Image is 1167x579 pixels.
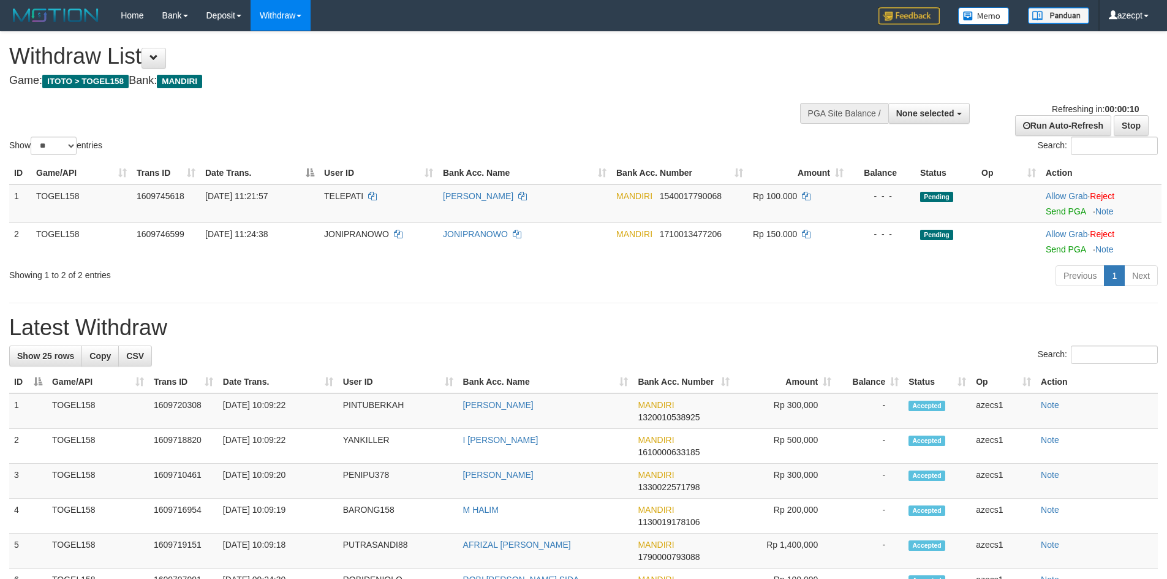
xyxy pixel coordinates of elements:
a: Note [1095,244,1114,254]
label: Search: [1038,137,1158,155]
span: MANDIRI [638,470,674,480]
span: Rp 150.000 [753,229,797,239]
th: Game/API: activate to sort column ascending [31,162,132,184]
a: Send PGA [1046,244,1086,254]
a: [PERSON_NAME] [463,470,534,480]
span: 1609745618 [137,191,184,201]
a: Previous [1056,265,1105,286]
th: Amount: activate to sort column ascending [748,162,848,184]
span: Copy 1540017790068 to clipboard [660,191,722,201]
span: [DATE] 11:21:57 [205,191,268,201]
td: TOGEL158 [47,393,149,429]
div: - - - [853,228,910,240]
th: Date Trans.: activate to sort column descending [200,162,319,184]
td: Rp 200,000 [735,499,836,534]
span: MANDIRI [157,75,202,88]
span: Copy 1610000633185 to clipboard [638,447,700,457]
th: Trans ID: activate to sort column ascending [132,162,200,184]
th: Bank Acc. Name: activate to sort column ascending [458,371,633,393]
div: Showing 1 to 2 of 2 entries [9,264,477,281]
a: Note [1041,435,1059,445]
label: Search: [1038,346,1158,364]
div: PGA Site Balance / [800,103,888,124]
th: Date Trans.: activate to sort column ascending [218,371,338,393]
td: PUTRASANDI88 [338,534,458,569]
th: Bank Acc. Name: activate to sort column ascending [438,162,611,184]
td: Rp 300,000 [735,464,836,499]
a: Copy [81,346,119,366]
span: MANDIRI [638,400,674,410]
input: Search: [1071,346,1158,364]
span: MANDIRI [638,505,674,515]
select: Showentries [31,137,77,155]
td: azecs1 [971,429,1036,464]
h4: Game: Bank: [9,75,766,87]
a: Reject [1090,229,1114,239]
td: PINTUBERKAH [338,393,458,429]
td: BARONG158 [338,499,458,534]
button: None selected [888,103,970,124]
a: M HALIM [463,505,499,515]
td: TOGEL158 [47,499,149,534]
span: TELEPATI [324,191,363,201]
div: - - - [853,190,910,202]
th: Action [1041,162,1161,184]
td: TOGEL158 [47,464,149,499]
a: Note [1041,400,1059,410]
span: Refreshing in: [1052,104,1139,114]
h1: Latest Withdraw [9,316,1158,340]
a: Note [1041,505,1059,515]
a: Note [1095,206,1114,216]
span: CSV [126,351,144,361]
td: 2 [9,429,47,464]
span: Pending [920,230,953,240]
a: AFRIZAL [PERSON_NAME] [463,540,571,550]
span: · [1046,229,1090,239]
th: User ID: activate to sort column ascending [338,371,458,393]
a: Note [1041,470,1059,480]
span: Copy 1790000793088 to clipboard [638,552,700,562]
td: - [836,499,904,534]
td: · [1041,222,1161,260]
td: [DATE] 10:09:22 [218,393,338,429]
a: JONIPRANOWO [443,229,508,239]
td: - [836,393,904,429]
a: Send PGA [1046,206,1086,216]
span: Copy 1320010538925 to clipboard [638,412,700,422]
label: Show entries [9,137,102,155]
td: - [836,429,904,464]
span: [DATE] 11:24:38 [205,229,268,239]
span: MANDIRI [616,229,652,239]
a: Show 25 rows [9,346,82,366]
span: Copy [89,351,111,361]
a: [PERSON_NAME] [463,400,534,410]
td: 1609720308 [149,393,218,429]
span: 1609746599 [137,229,184,239]
a: Run Auto-Refresh [1015,115,1111,136]
strong: 00:00:10 [1105,104,1139,114]
a: Note [1041,540,1059,550]
td: 1 [9,393,47,429]
td: [DATE] 10:09:20 [218,464,338,499]
span: Accepted [908,436,945,446]
a: CSV [118,346,152,366]
td: - [836,534,904,569]
span: JONIPRANOWO [324,229,389,239]
td: 2 [9,222,31,260]
th: Bank Acc. Number: activate to sort column ascending [611,162,748,184]
span: ITOTO > TOGEL158 [42,75,129,88]
th: Balance: activate to sort column ascending [836,371,904,393]
td: [DATE] 10:09:19 [218,499,338,534]
a: Next [1124,265,1158,286]
th: Balance [848,162,915,184]
span: Copy 1130019178106 to clipboard [638,517,700,527]
img: Button%20Memo.svg [958,7,1010,25]
a: Allow Grab [1046,229,1087,239]
td: azecs1 [971,393,1036,429]
span: None selected [896,108,954,118]
span: Accepted [908,471,945,481]
th: Op: activate to sort column ascending [976,162,1041,184]
th: Amount: activate to sort column ascending [735,371,836,393]
a: I [PERSON_NAME] [463,435,538,445]
span: Copy 1710013477206 to clipboard [660,229,722,239]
